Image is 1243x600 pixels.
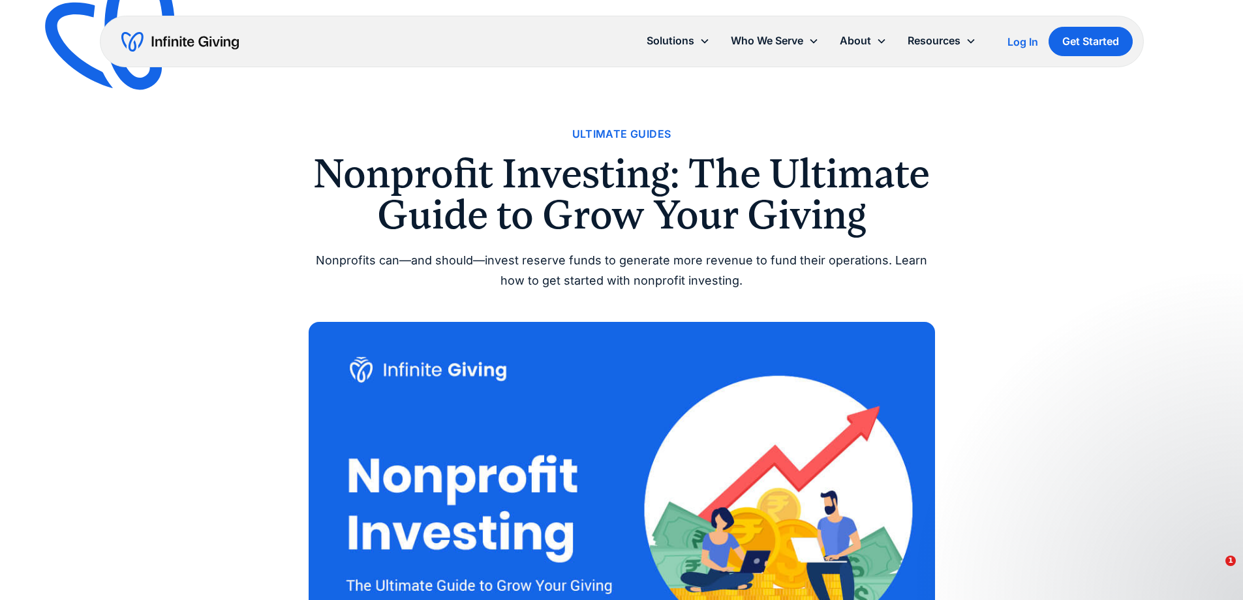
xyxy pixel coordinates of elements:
span: 1 [1225,556,1236,566]
div: Resources [897,27,987,55]
a: Get Started [1049,27,1133,56]
iframe: Intercom live chat [1199,556,1230,587]
div: Resources [908,32,960,50]
div: About [829,27,897,55]
div: Log In [1007,37,1038,47]
div: Solutions [636,27,720,55]
div: About [840,32,871,50]
a: Ultimate Guides [572,125,671,143]
h1: Nonprofit Investing: The Ultimate Guide to Grow Your Giving [309,153,935,235]
div: Who We Serve [720,27,829,55]
div: Solutions [647,32,694,50]
a: Log In [1007,34,1038,50]
div: Who We Serve [731,32,803,50]
div: Nonprofits can—and should—invest reserve funds to generate more revenue to fund their operations.... [309,251,935,291]
a: home [121,31,239,52]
